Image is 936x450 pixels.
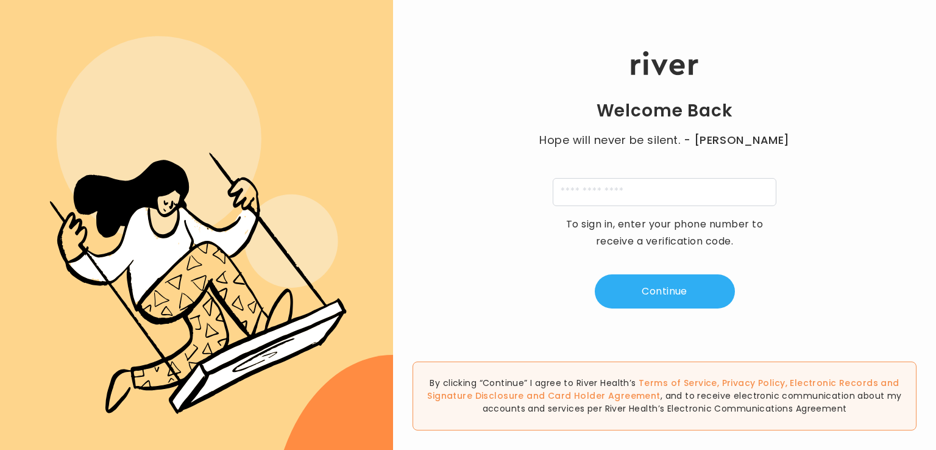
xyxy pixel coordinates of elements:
[558,216,771,250] p: To sign in, enter your phone number to receive a verification code.
[427,377,899,402] span: , , and
[413,362,916,430] div: By clicking “Continue” I agree to River Health’s
[597,100,733,122] h1: Welcome Back
[684,132,790,149] span: - [PERSON_NAME]
[427,377,899,402] a: Electronic Records and Signature Disclosure
[595,274,735,309] button: Continue
[722,377,785,389] a: Privacy Policy
[548,390,661,402] a: Card Holder Agreement
[483,390,902,415] span: , and to receive electronic communication about my accounts and services per River Health’s Elect...
[639,377,717,389] a: Terms of Service
[528,132,802,149] p: Hope will never be silent.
